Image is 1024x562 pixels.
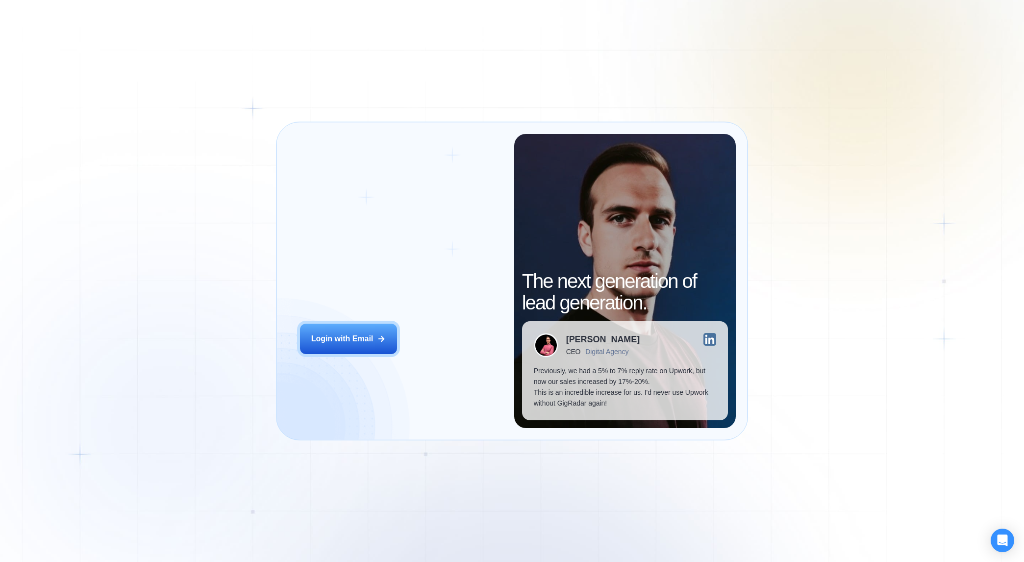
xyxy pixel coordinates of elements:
div: CEO [566,348,580,356]
div: Login with Email [311,333,374,344]
div: Digital Agency [585,348,628,356]
p: Previously, we had a 5% to 7% reply rate on Upwork, but now our sales increased by 17%-20%. This ... [534,365,716,409]
div: [PERSON_NAME] [566,335,640,344]
button: Login with Email [300,324,397,354]
div: Open Intercom Messenger [991,529,1014,552]
h2: The next generation of lead generation. [522,270,728,313]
